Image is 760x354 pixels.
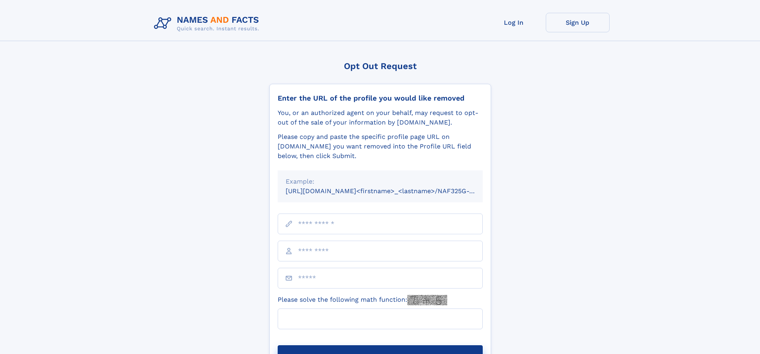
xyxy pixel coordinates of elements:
[151,13,266,34] img: Logo Names and Facts
[278,108,483,127] div: You, or an authorized agent on your behalf, may request to opt-out of the sale of your informatio...
[546,13,610,32] a: Sign Up
[278,295,447,305] label: Please solve the following math function:
[278,94,483,103] div: Enter the URL of the profile you would like removed
[482,13,546,32] a: Log In
[286,177,475,186] div: Example:
[278,132,483,161] div: Please copy and paste the specific profile page URL on [DOMAIN_NAME] you want removed into the Pr...
[269,61,491,71] div: Opt Out Request
[286,187,498,195] small: [URL][DOMAIN_NAME]<firstname>_<lastname>/NAF325G-xxxxxxxx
